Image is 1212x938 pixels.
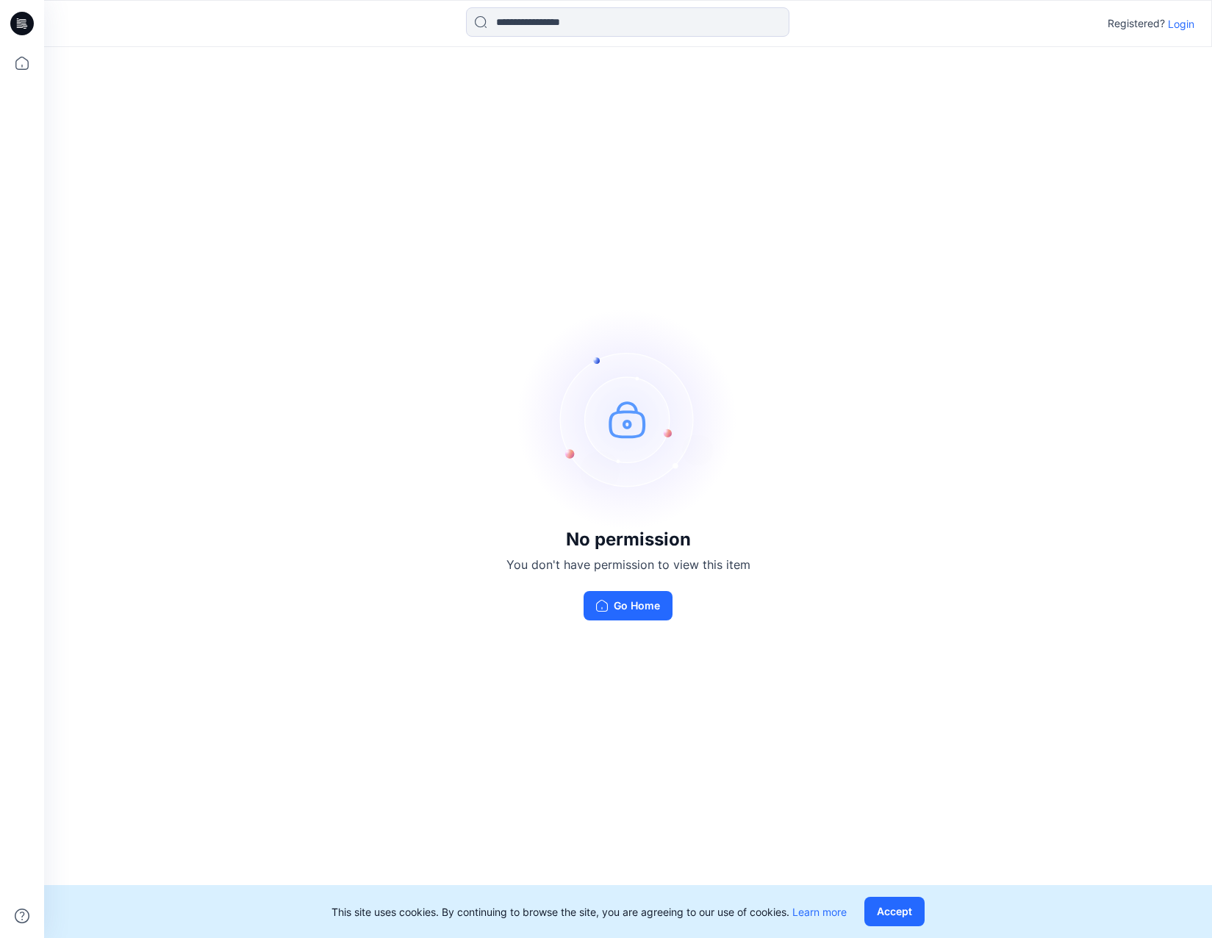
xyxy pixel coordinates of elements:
[792,906,847,918] a: Learn more
[1168,16,1194,32] p: Login
[584,591,673,620] button: Go Home
[506,556,750,573] p: You don't have permission to view this item
[506,529,750,550] h3: No permission
[518,309,739,529] img: no-perm.svg
[1108,15,1165,32] p: Registered?
[864,897,925,926] button: Accept
[331,904,847,920] p: This site uses cookies. By continuing to browse the site, you are agreeing to our use of cookies.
